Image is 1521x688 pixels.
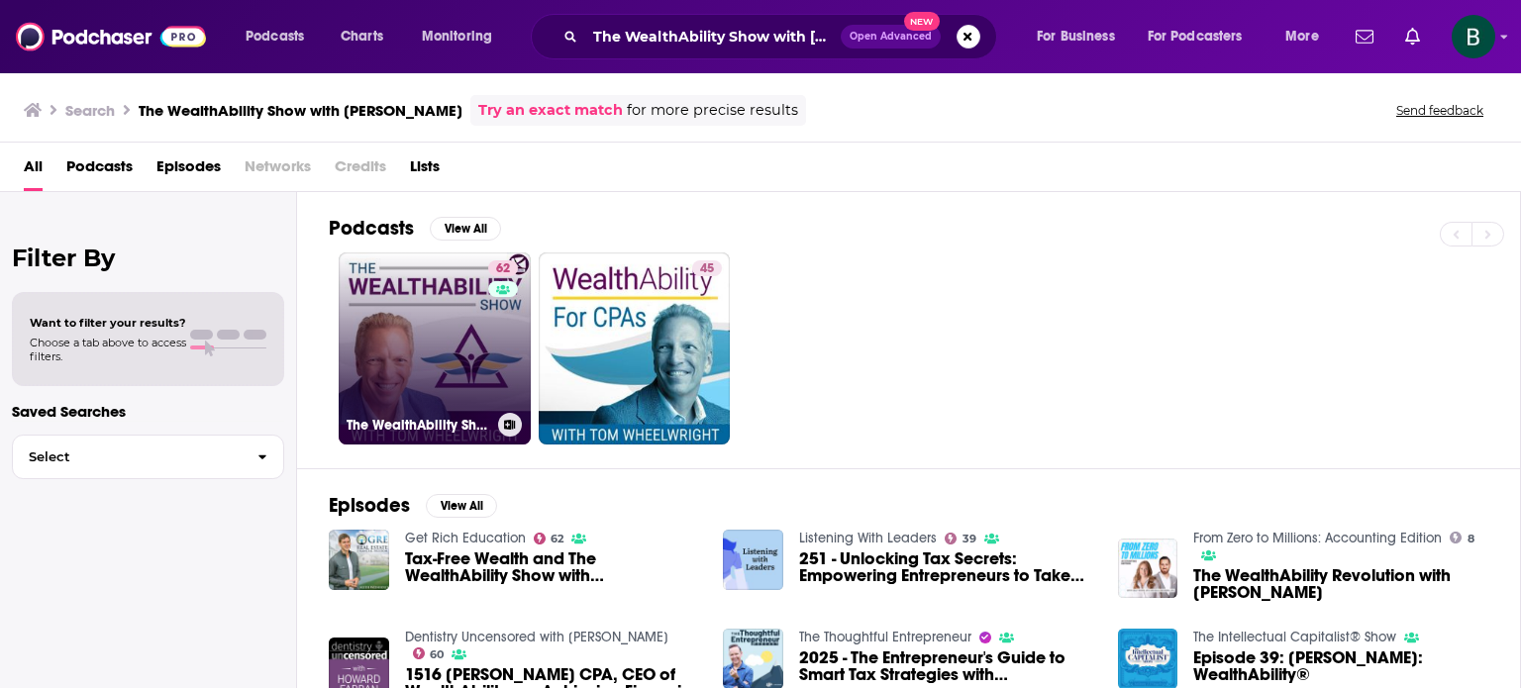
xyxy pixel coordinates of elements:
[156,150,221,191] a: Episodes
[1348,20,1381,53] a: Show notifications dropdown
[245,150,311,191] span: Networks
[799,550,1094,584] a: 251 - Unlocking Tax Secrets: Empowering Entrepreneurs to Take Control with WealthAbility's Tom Wh...
[329,493,497,518] a: EpisodesView All
[799,530,937,546] a: Listening With Leaders
[405,530,526,546] a: Get Rich Education
[430,217,501,241] button: View All
[65,101,115,120] h3: Search
[1452,15,1495,58] span: Logged in as betsy46033
[328,21,395,52] a: Charts
[12,435,284,479] button: Select
[1450,532,1474,543] a: 8
[723,530,783,590] img: 251 - Unlocking Tax Secrets: Empowering Entrepreneurs to Take Control with WealthAbility's Tom Wh...
[799,550,1094,584] span: 251 - Unlocking Tax Secrets: Empowering Entrepreneurs to Take Control with WealthAbility's [PERSO...
[246,23,304,50] span: Podcasts
[539,252,731,444] a: 45
[488,260,518,276] a: 62
[692,260,722,276] a: 45
[850,32,932,42] span: Open Advanced
[16,18,206,55] img: Podchaser - Follow, Share and Rate Podcasts
[1193,567,1488,601] a: The WealthAbility Revolution with Tom Wheelwright
[410,150,440,191] a: Lists
[550,14,1016,59] div: Search podcasts, credits, & more...
[904,12,940,31] span: New
[1468,535,1474,543] span: 8
[1452,15,1495,58] img: User Profile
[329,216,501,241] a: PodcastsView All
[422,23,492,50] span: Monitoring
[534,533,564,544] a: 62
[700,259,714,279] span: 45
[430,650,444,659] span: 60
[496,259,510,279] span: 62
[1285,23,1319,50] span: More
[1023,21,1140,52] button: open menu
[1271,21,1344,52] button: open menu
[329,493,410,518] h2: Episodes
[139,101,462,120] h3: The WealthAbility Show with [PERSON_NAME]
[335,150,386,191] span: Credits
[405,629,668,645] a: Dentistry Uncensored with Howard Farran
[1193,629,1396,645] a: The Intellectual Capitalist® Show
[799,649,1094,683] span: 2025 - The Entrepreneur's Guide to Smart Tax Strategies with WealthAbility's [PERSON_NAME]
[1193,649,1488,683] a: Episode 39: Tom Wheelwright: WealthAbility®
[12,402,284,421] p: Saved Searches
[1452,15,1495,58] button: Show profile menu
[551,535,563,543] span: 62
[627,99,798,122] span: for more precise results
[841,25,941,49] button: Open AdvancedNew
[1397,20,1428,53] a: Show notifications dropdown
[426,494,497,518] button: View All
[30,316,186,330] span: Want to filter your results?
[478,99,623,122] a: Try an exact match
[329,216,414,241] h2: Podcasts
[413,647,445,659] a: 60
[1037,23,1115,50] span: For Business
[1148,23,1243,50] span: For Podcasters
[1135,21,1271,52] button: open menu
[232,21,330,52] button: open menu
[799,629,971,645] a: The Thoughtful Entrepreneur
[1390,102,1489,119] button: Send feedback
[341,23,383,50] span: Charts
[1193,649,1488,683] span: Episode 39: [PERSON_NAME]: WealthAbility®
[12,244,284,272] h2: Filter By
[405,550,700,584] a: Tax-Free Wealth and The WealthAbility Show with Tom Wheelwright, CPA
[1118,539,1178,599] img: The WealthAbility Revolution with Tom Wheelwright
[13,450,242,463] span: Select
[408,21,518,52] button: open menu
[1193,567,1488,601] span: The WealthAbility Revolution with [PERSON_NAME]
[799,649,1094,683] a: 2025 - The Entrepreneur's Guide to Smart Tax Strategies with WealthAbility's Tom Wheelwright
[347,417,490,434] h3: The WealthAbility Show with [PERSON_NAME], CPA
[24,150,43,191] a: All
[30,336,186,363] span: Choose a tab above to access filters.
[945,533,976,544] a: 39
[585,21,841,52] input: Search podcasts, credits, & more...
[963,535,976,543] span: 39
[1193,530,1442,546] a: From Zero to Millions: Accounting Edition
[66,150,133,191] a: Podcasts
[339,252,531,444] a: 62The WealthAbility Show with [PERSON_NAME], CPA
[405,550,700,584] span: Tax-Free Wealth and The WealthAbility Show with [PERSON_NAME], CPA
[329,530,389,590] img: Tax-Free Wealth and The WealthAbility Show with Tom Wheelwright, CPA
